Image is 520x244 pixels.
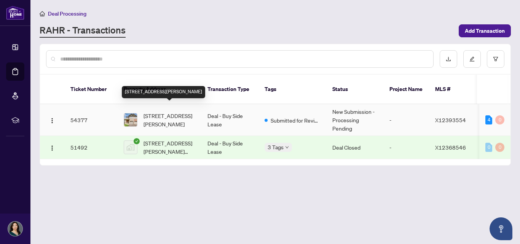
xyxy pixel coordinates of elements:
[326,136,383,159] td: Deal Closed
[495,115,504,124] div: 0
[134,138,140,144] span: check-circle
[435,144,466,151] span: X12368546
[258,75,326,104] th: Tags
[446,56,451,62] span: download
[383,136,429,159] td: -
[46,141,58,153] button: Logo
[48,10,86,17] span: Deal Processing
[440,50,457,68] button: download
[268,143,284,152] span: 3 Tags
[326,75,383,104] th: Status
[285,145,289,149] span: down
[118,75,201,104] th: Property Address
[435,116,466,123] span: X12393554
[124,141,137,154] img: thumbnail-img
[201,136,258,159] td: Deal - Buy Side Lease
[201,75,258,104] th: Transaction Type
[8,222,22,236] img: Profile Icon
[122,86,205,98] div: [STREET_ADDRESS][PERSON_NAME]
[201,104,258,136] td: Deal - Buy Side Lease
[465,25,505,37] span: Add Transaction
[469,56,475,62] span: edit
[490,217,512,240] button: Open asap
[144,112,195,128] span: [STREET_ADDRESS][PERSON_NAME]
[326,104,383,136] td: New Submission - Processing Pending
[46,114,58,126] button: Logo
[383,104,429,136] td: -
[64,136,118,159] td: 51492
[64,75,118,104] th: Ticket Number
[64,104,118,136] td: 54377
[495,143,504,152] div: 0
[459,24,511,37] button: Add Transaction
[485,115,492,124] div: 4
[124,113,137,126] img: thumbnail-img
[6,6,24,20] img: logo
[487,50,504,68] button: filter
[493,56,498,62] span: filter
[271,116,320,124] span: Submitted for Review
[485,143,492,152] div: 0
[429,75,475,104] th: MLS #
[40,11,45,16] span: home
[144,139,195,156] span: [STREET_ADDRESS][PERSON_NAME][PERSON_NAME]
[383,75,429,104] th: Project Name
[463,50,481,68] button: edit
[49,145,55,151] img: Logo
[49,118,55,124] img: Logo
[40,24,126,38] a: RAHR - Transactions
